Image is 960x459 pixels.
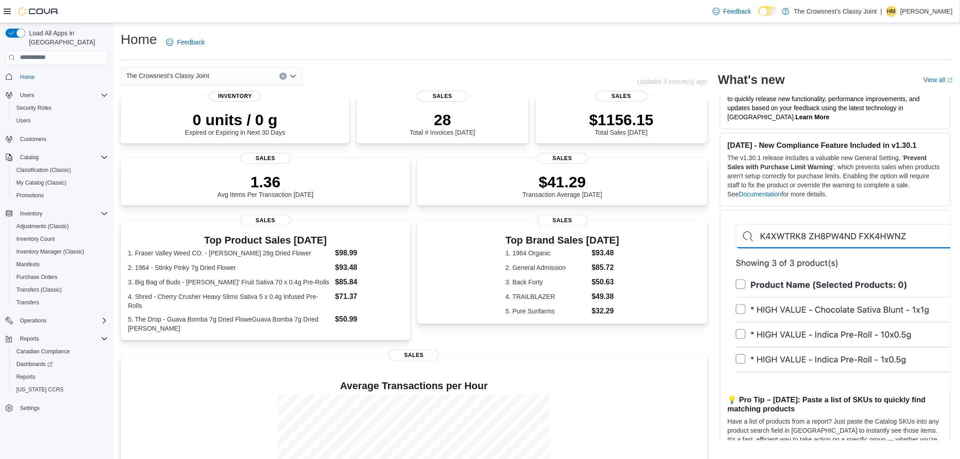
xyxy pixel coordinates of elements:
a: Learn More [795,113,829,121]
svg: External link [947,78,953,83]
a: [US_STATE] CCRS [13,384,67,395]
a: Settings [16,403,43,414]
span: Customers [16,133,108,145]
button: Users [2,89,112,102]
span: HM [887,6,896,17]
span: Adjustments (Classic) [13,221,108,232]
dd: $71.37 [335,291,403,302]
span: Inventory [210,91,260,102]
button: Security Roles [9,102,112,114]
span: Classification (Classic) [16,166,71,174]
button: Settings [2,401,112,415]
a: Manifests [13,259,43,270]
span: Promotions [16,192,44,199]
dt: 1. 1964 Organic [505,249,588,258]
span: Sales [240,215,291,226]
button: Open list of options [289,73,297,80]
h3: Top Brand Sales [DATE] [505,235,619,246]
dt: 2. General Admission [505,263,588,272]
h3: Top Product Sales [DATE] [128,235,403,246]
span: Home [16,71,108,83]
span: Purchase Orders [13,272,108,283]
span: Cova will be turning off Old Hub next year on [DATE]. This change allows us to quickly release ne... [728,86,941,121]
a: Inventory Manager (Classic) [13,246,88,257]
a: Customers [16,134,50,145]
button: Operations [16,315,50,326]
button: Home [2,70,112,83]
dt: 3. Big Bag of Buds - [PERSON_NAME]' Fruit Sativa 70 x 0.4g Pre-Rolls [128,278,332,287]
a: View allExternal link [924,76,953,83]
span: The Crowsnest's Classy Joint [126,70,209,81]
a: Purchase Orders [13,272,61,283]
span: Feedback [177,38,205,47]
a: Security Roles [13,103,55,113]
button: Classification (Classic) [9,164,112,176]
a: Transfers (Classic) [13,284,65,295]
a: Feedback [162,33,208,51]
span: Operations [16,315,108,326]
input: Dark Mode [759,6,778,16]
a: Transfers [13,297,43,308]
div: Total Sales [DATE] [589,111,654,136]
img: Cova [18,7,59,16]
span: Reports [16,333,108,344]
button: Customers [2,132,112,146]
span: Adjustments (Classic) [16,223,69,230]
span: Transfers [16,299,39,306]
span: Manifests [16,261,39,268]
span: Inventory Count [13,234,108,244]
button: Manifests [9,258,112,271]
button: Adjustments (Classic) [9,220,112,233]
p: Updated 3 minute(s) ago [637,78,707,85]
span: Users [20,92,34,99]
button: [US_STATE] CCRS [9,383,112,396]
dt: 4. Shred - Cherry Crusher Heavy Slims Sativa 5 x 0.4g Infused Pre-Rolls [128,292,332,310]
span: Settings [20,405,39,412]
button: Transfers (Classic) [9,283,112,296]
button: Inventory [16,208,46,219]
span: Transfers (Classic) [16,286,62,293]
dd: $49.38 [592,291,619,302]
span: Dashboards [16,361,53,368]
dd: $98.99 [335,248,403,259]
span: Promotions [13,190,108,201]
button: My Catalog (Classic) [9,176,112,189]
dd: $32.29 [592,306,619,317]
span: Canadian Compliance [16,348,70,355]
span: Dashboards [13,359,108,370]
span: Inventory Manager (Classic) [13,246,108,257]
span: My Catalog (Classic) [13,177,108,188]
div: Expired or Expiring in Next 30 Days [185,111,285,136]
div: Avg Items Per Transaction [DATE] [217,173,313,198]
dd: $50.63 [592,277,619,288]
span: Reports [13,371,108,382]
span: Feedback [724,7,751,16]
span: Catalog [16,152,108,163]
dt: 1. Fraser Valley Weed CO. - [PERSON_NAME] 28g Dried Flower [128,249,332,258]
span: Security Roles [13,103,108,113]
p: 1.36 [217,173,313,191]
button: Inventory Manager (Classic) [9,245,112,258]
div: Holly McQuarrie [886,6,897,17]
span: My Catalog (Classic) [16,179,67,186]
a: Classification (Classic) [13,165,75,176]
dd: $50.99 [335,314,403,325]
span: Users [13,115,108,126]
a: Documentation [739,190,782,198]
p: [PERSON_NAME] [901,6,953,17]
button: Reports [9,371,112,383]
strong: Prevent Sales with Purchase Limit Warning [728,154,927,171]
span: Sales [537,153,588,164]
h2: What's new [718,73,785,87]
dd: $93.48 [335,262,403,273]
dd: $85.72 [592,262,619,273]
button: Purchase Orders [9,271,112,283]
button: Users [9,114,112,127]
span: Inventory Manager (Classic) [16,248,84,255]
span: Inventory [16,208,108,219]
a: Promotions [13,190,48,201]
span: Inventory Count [16,235,55,243]
button: Catalog [16,152,42,163]
span: Inventory [20,210,42,217]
